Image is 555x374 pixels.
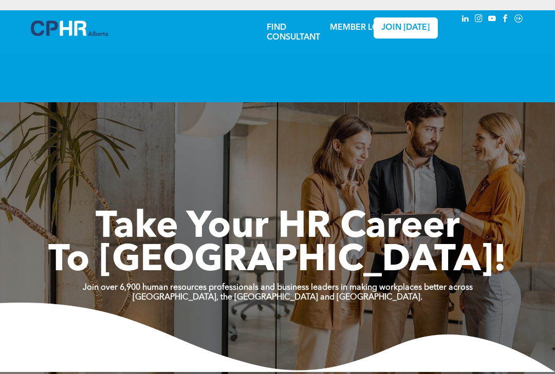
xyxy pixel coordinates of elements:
span: To [GEOGRAPHIC_DATA]! [48,242,507,279]
strong: [GEOGRAPHIC_DATA], the [GEOGRAPHIC_DATA] and [GEOGRAPHIC_DATA]. [133,293,422,302]
a: facebook [499,13,511,27]
a: FIND CONSULTANT [267,24,320,42]
a: instagram [473,13,484,27]
img: A blue and white logo for cp alberta [31,21,108,36]
span: Take Your HR Career [96,209,460,246]
a: linkedin [459,13,471,27]
a: Social network [513,13,524,27]
a: youtube [486,13,497,27]
a: MEMBER LOGIN [330,24,394,32]
a: JOIN [DATE] [374,17,438,39]
strong: Join over 6,900 human resources professionals and business leaders in making workplaces better ac... [83,284,473,292]
span: JOIN [DATE] [381,23,430,33]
